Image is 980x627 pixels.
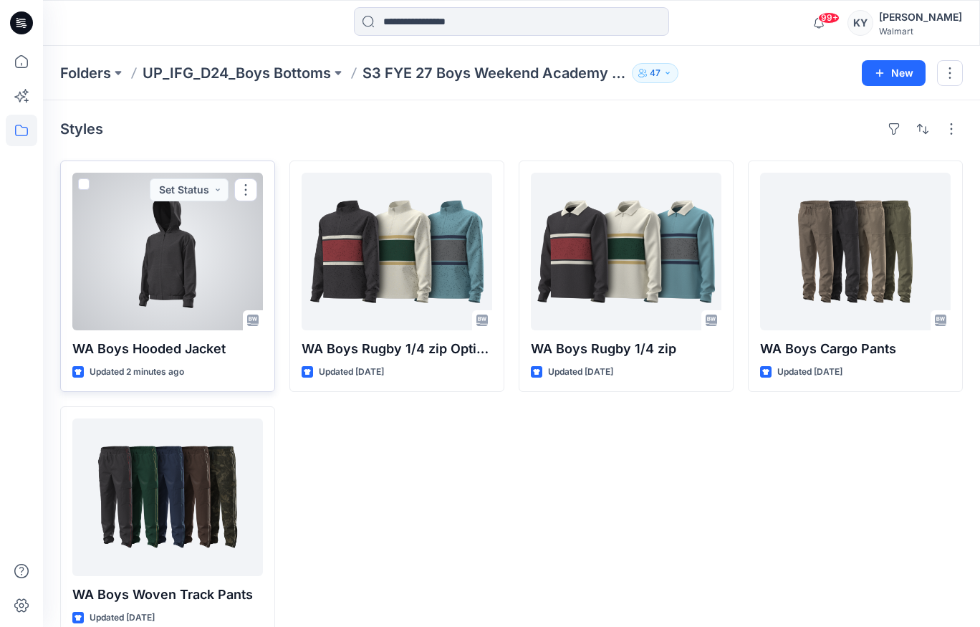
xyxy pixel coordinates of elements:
[302,339,492,359] p: WA Boys Rugby 1/4 zip Option - mock neck
[879,26,962,37] div: Walmart
[143,63,331,83] a: UP_IFG_D24_Boys Bottoms
[72,585,263,605] p: WA Boys Woven Track Pants
[760,173,951,330] a: WA Boys Cargo Pants
[72,173,263,330] a: WA Boys Hooded Jacket
[548,365,613,380] p: Updated [DATE]
[90,611,155,626] p: Updated [DATE]
[818,12,840,24] span: 99+
[847,10,873,36] div: KY
[531,173,721,330] a: WA Boys Rugby 1/4 zip
[760,339,951,359] p: WA Boys Cargo Pants
[90,365,184,380] p: Updated 2 minutes ago
[60,63,111,83] a: Folders
[777,365,842,380] p: Updated [DATE]
[650,65,660,81] p: 47
[879,9,962,26] div: [PERSON_NAME]
[72,339,263,359] p: WA Boys Hooded Jacket
[72,418,263,576] a: WA Boys Woven Track Pants
[60,120,103,138] h4: Styles
[319,365,384,380] p: Updated [DATE]
[302,173,492,330] a: WA Boys Rugby 1/4 zip Option - mock neck
[531,339,721,359] p: WA Boys Rugby 1/4 zip
[862,60,926,86] button: New
[632,63,678,83] button: 47
[362,63,626,83] p: S3 FYE 27 Boys Weekend Academy Boys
